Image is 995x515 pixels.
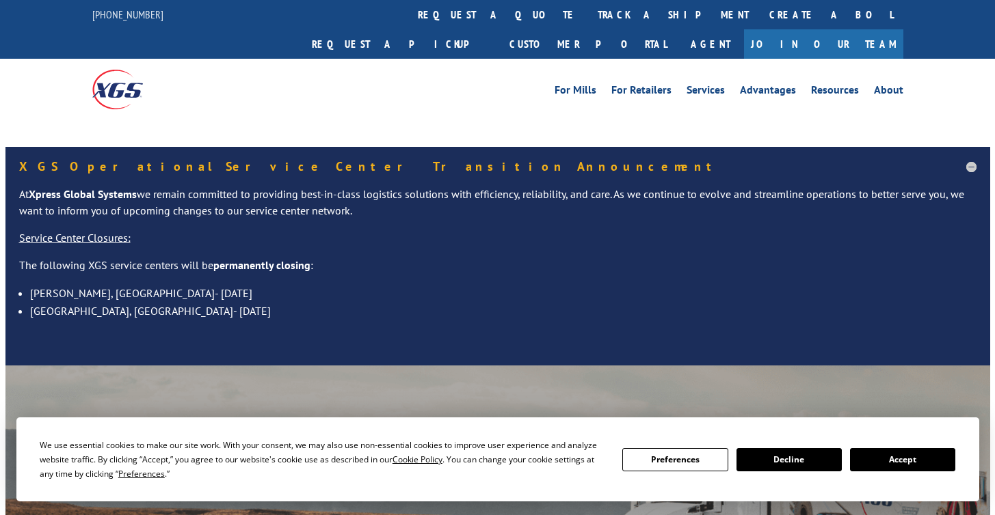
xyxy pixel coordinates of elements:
button: Decline [737,448,842,471]
a: Agent [677,29,744,59]
span: Cookie Policy [393,454,442,465]
div: Cookie Consent Prompt [16,417,979,501]
a: Request a pickup [302,29,499,59]
div: We use essential cookies to make our site work. With your consent, we may also use non-essential ... [40,438,606,481]
a: Advantages [740,85,796,100]
strong: Xpress Global Systems [29,187,137,201]
strong: permanently closing [213,258,310,272]
li: [GEOGRAPHIC_DATA], [GEOGRAPHIC_DATA]- [DATE] [30,302,977,320]
a: Resources [811,85,859,100]
h5: XGS Operational Service Center Transition Announcement [19,161,977,173]
button: Accept [850,448,955,471]
a: About [874,85,903,100]
a: [PHONE_NUMBER] [92,8,163,21]
u: Service Center Closures: [19,231,131,245]
p: At we remain committed to providing best-in-class logistics solutions with efficiency, reliabilit... [19,186,977,230]
a: Customer Portal [499,29,677,59]
span: Preferences [118,468,165,479]
p: The following XGS service centers will be : [19,257,977,285]
li: [PERSON_NAME], [GEOGRAPHIC_DATA]- [DATE] [30,284,977,302]
a: Join Our Team [744,29,903,59]
a: Services [687,85,725,100]
a: For Retailers [611,85,672,100]
a: For Mills [555,85,596,100]
button: Preferences [622,448,728,471]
